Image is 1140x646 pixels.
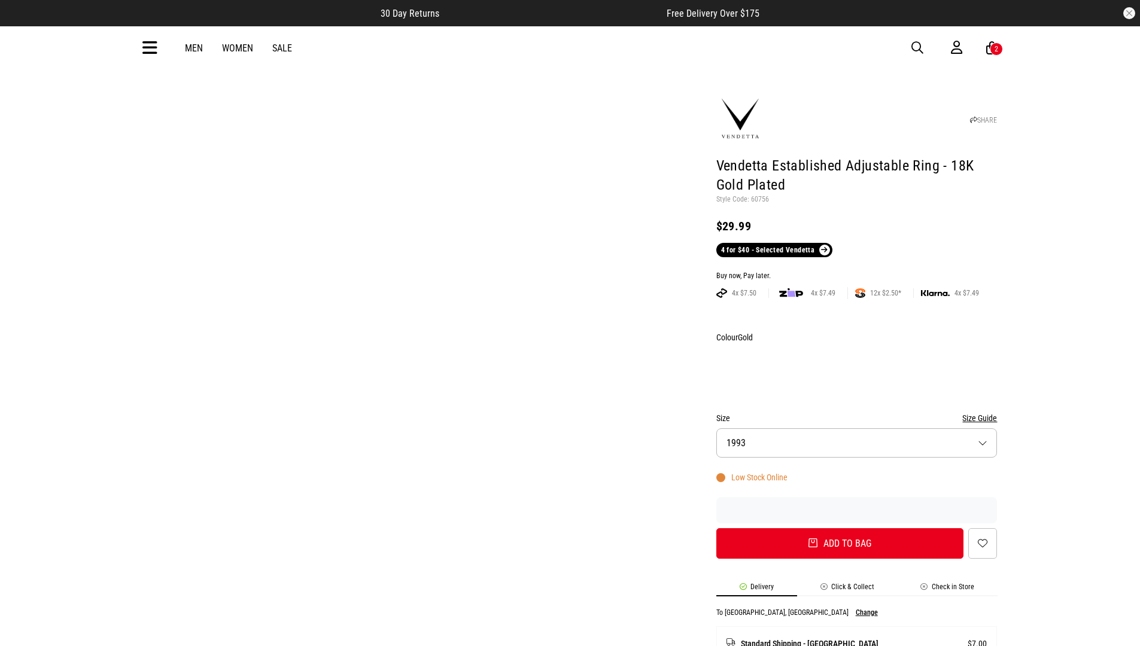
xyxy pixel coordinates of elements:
button: Change [856,608,878,617]
div: $29.99 [716,219,998,233]
a: 2 [986,42,998,54]
a: Women [222,42,253,54]
img: SPLITPAY [855,288,865,298]
div: Low Stock Online [716,473,788,482]
a: Sale [272,42,292,54]
a: SHARE [970,116,997,124]
span: Gold [738,333,753,342]
img: Vendetta Established Adjustable Ring - 18k Gold Plated in Gold [424,85,698,359]
img: AFTERPAY [716,288,727,298]
a: Men [185,42,203,54]
iframe: Customer reviews powered by Trustpilot [716,504,998,516]
img: KLARNA [921,290,950,297]
div: Buy now, Pay later. [716,272,998,281]
span: 1993 [726,437,746,449]
div: Size [716,411,998,425]
span: 12x $2.50* [865,288,906,298]
img: Vendetta Established Adjustable Ring - 18k Gold Plated in Gold [424,365,698,640]
li: Click & Collect [797,583,898,596]
span: 4x $7.50 [727,288,761,298]
h1: Vendetta Established Adjustable Ring - 18K Gold Plated [716,157,998,195]
img: Vendetta [716,95,764,143]
li: Delivery [716,583,797,596]
img: zip [779,287,803,299]
div: 2 [995,45,998,53]
img: Vendetta Established Adjustable Ring - 18k Gold Plated in Gold [143,85,418,359]
button: Open LiveChat chat widget [10,5,45,41]
button: Add to bag [716,528,964,559]
a: 4 for $40 - Selected Vendetta [716,243,832,257]
span: 4x $7.49 [806,288,840,298]
li: Check in Store [898,583,998,596]
span: 30 Day Returns [381,8,439,19]
img: Redrat logo [532,39,611,57]
p: Style Code: 60756 [716,195,998,205]
span: Free Delivery Over $175 [667,8,759,19]
p: To [GEOGRAPHIC_DATA], [GEOGRAPHIC_DATA] [716,608,849,617]
img: Vendetta Established Adjustable Ring - 18k Gold Plated in Gold [143,365,418,640]
img: Gold [718,349,748,390]
button: 1993 [716,428,998,458]
iframe: Customer reviews powered by Trustpilot [463,7,643,19]
button: Size Guide [962,411,997,425]
div: Colour [716,330,998,345]
span: 4x $7.49 [950,288,984,298]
